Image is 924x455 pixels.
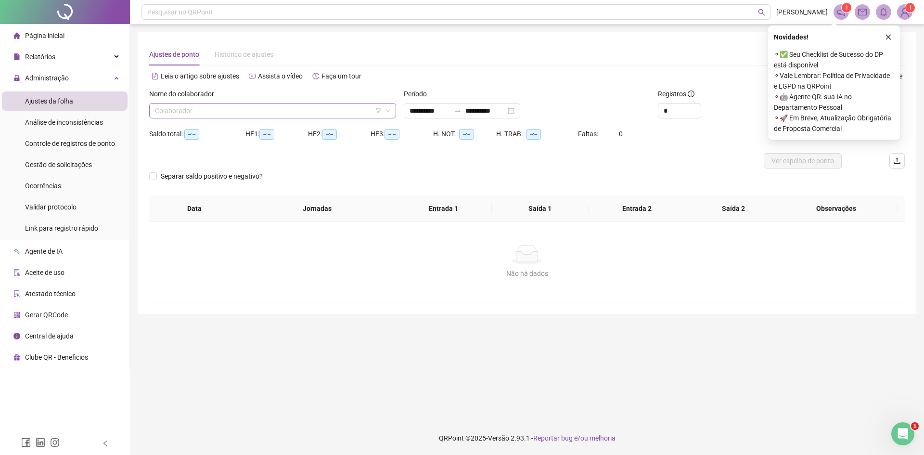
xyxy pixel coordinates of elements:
th: Entrada 1 [395,195,492,222]
span: Atestado técnico [25,290,76,298]
span: Gestão de solicitações [25,161,92,169]
span: info-circle [13,333,20,339]
span: Leia o artigo sobre ajustes [161,72,239,80]
span: file [13,53,20,60]
span: home [13,32,20,39]
span: Ajustes da folha [25,97,73,105]
span: bell [879,8,888,16]
th: Jornadas [239,195,395,222]
span: down [385,108,391,114]
span: --:-- [184,129,199,140]
span: Assista o vídeo [258,72,303,80]
iframe: Intercom live chat [891,422,914,445]
span: to [454,107,462,115]
span: search [758,9,765,16]
button: Ver espelho de ponto [764,153,842,169]
div: H. NOT.: [433,129,496,140]
th: Entrada 2 [589,195,685,222]
span: ⚬ 🚀 Em Breve, Atualização Obrigatória de Proposta Comercial [774,113,894,134]
span: filter [375,108,381,114]
span: --:-- [322,129,337,140]
sup: Atualize o seu contato no menu Meus Dados [905,3,915,13]
span: Controle de registros de ponto [25,140,115,147]
span: gift [13,354,20,361]
span: solution [13,290,20,297]
th: Observações [775,195,898,222]
span: mail [858,8,867,16]
span: lock [13,75,20,81]
span: Ocorrências [25,182,61,190]
span: Registros [658,89,694,99]
span: Versão [488,434,509,442]
span: --:-- [385,129,399,140]
span: left [102,440,109,447]
span: Link para registro rápido [25,224,98,232]
div: HE 3: [371,129,433,140]
span: Gerar QRCode [25,311,68,319]
span: audit [13,269,20,276]
span: swap-right [454,107,462,115]
div: H. TRAB.: [496,129,578,140]
span: notification [837,8,846,16]
span: Histórico de ajustes [215,51,273,58]
span: 1 [911,422,919,430]
span: Faltas: [578,130,600,138]
span: history [312,73,319,79]
label: Período [404,89,433,99]
span: Observações [783,203,890,214]
span: 1 [909,4,912,11]
span: Validar protocolo [25,203,77,211]
span: facebook [21,438,31,447]
span: 1 [845,4,848,11]
label: Nome do colaborador [149,89,220,99]
div: Saldo total: [149,129,245,140]
span: ⚬ Vale Lembrar: Política de Privacidade e LGPD na QRPoint [774,70,894,91]
footer: QRPoint © 2025 - 2.93.1 - [130,421,924,455]
span: Página inicial [25,32,64,39]
div: HE 2: [308,129,371,140]
sup: 1 [842,3,851,13]
span: Ajustes de ponto [149,51,199,58]
span: linkedin [36,438,45,447]
span: youtube [249,73,256,79]
div: Não há dados [161,268,893,279]
span: --:-- [526,129,541,140]
span: [PERSON_NAME] [776,7,828,17]
span: ⚬ 🤖 Agente QR: sua IA no Departamento Pessoal [774,91,894,113]
span: Relatórios [25,53,55,61]
span: 0 [619,130,623,138]
span: info-circle [688,91,694,97]
span: Separar saldo positivo e negativo? [157,171,267,182]
span: Clube QR - Beneficios [25,353,88,361]
span: instagram [50,438,60,447]
span: Análise de inconsistências [25,118,103,126]
span: file-text [152,73,158,79]
span: Faça um tour [321,72,361,80]
span: Agente de IA [25,247,63,255]
span: Central de ajuda [25,332,74,340]
span: Aceite de uso [25,269,64,276]
span: close [885,34,892,40]
span: Administração [25,74,69,82]
th: Saída 2 [685,195,782,222]
img: 76248 [898,5,912,19]
th: Data [149,195,239,222]
span: upload [893,157,901,165]
span: qrcode [13,312,20,318]
span: --:-- [459,129,474,140]
span: Reportar bug e/ou melhoria [533,434,616,442]
span: Novidades ! [774,32,808,42]
th: Saída 1 [492,195,589,222]
div: HE 1: [245,129,308,140]
span: ⚬ ✅ Seu Checklist de Sucesso do DP está disponível [774,49,894,70]
span: --:-- [259,129,274,140]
